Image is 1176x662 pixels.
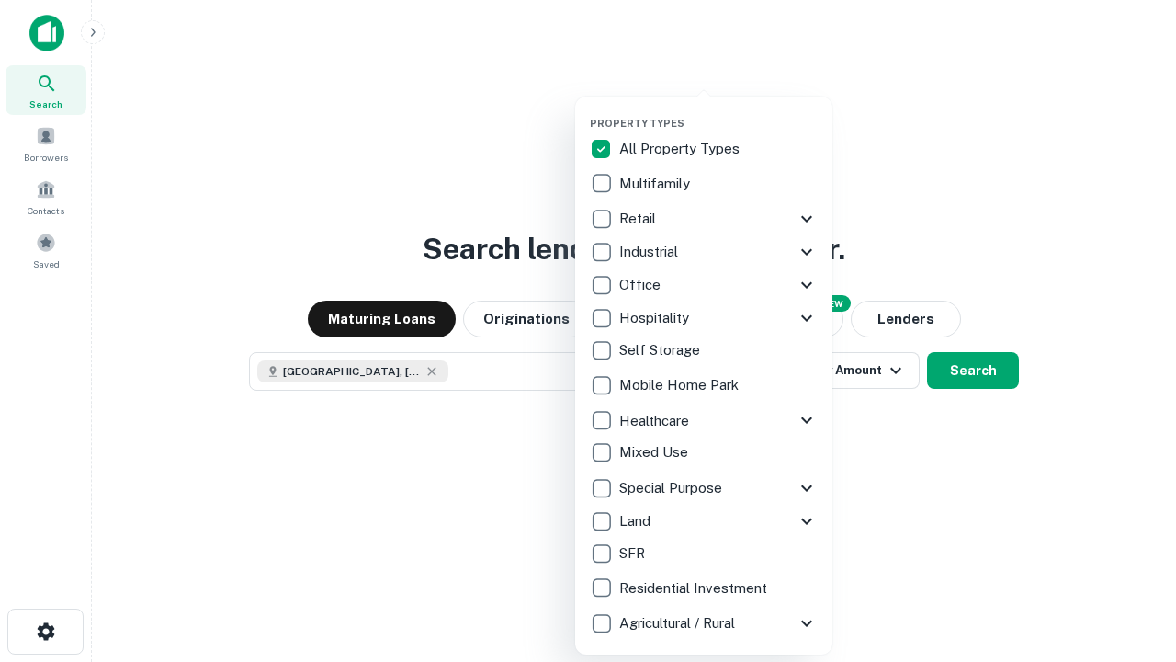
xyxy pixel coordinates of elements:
p: SFR [619,542,649,565]
p: Mobile Home Park [619,374,742,396]
div: Hospitality [590,302,818,335]
p: Healthcare [619,410,693,432]
p: Hospitality [619,307,693,329]
div: Retail [590,202,818,235]
p: Industrial [619,241,682,263]
div: Office [590,268,818,302]
p: Self Storage [619,339,704,361]
div: Special Purpose [590,472,818,505]
p: Special Purpose [619,477,726,499]
div: Industrial [590,235,818,268]
div: Healthcare [590,404,818,437]
div: Land [590,505,818,538]
p: Office [619,274,664,296]
p: Multifamily [619,173,694,195]
span: Property Types [590,118,684,129]
p: Agricultural / Rural [619,612,739,634]
p: Residential Investment [619,577,771,599]
div: Agricultural / Rural [590,607,818,640]
p: Land [619,510,654,532]
p: Mixed Use [619,441,692,463]
p: All Property Types [619,138,743,160]
p: Retail [619,208,660,230]
iframe: Chat Widget [1084,515,1176,603]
